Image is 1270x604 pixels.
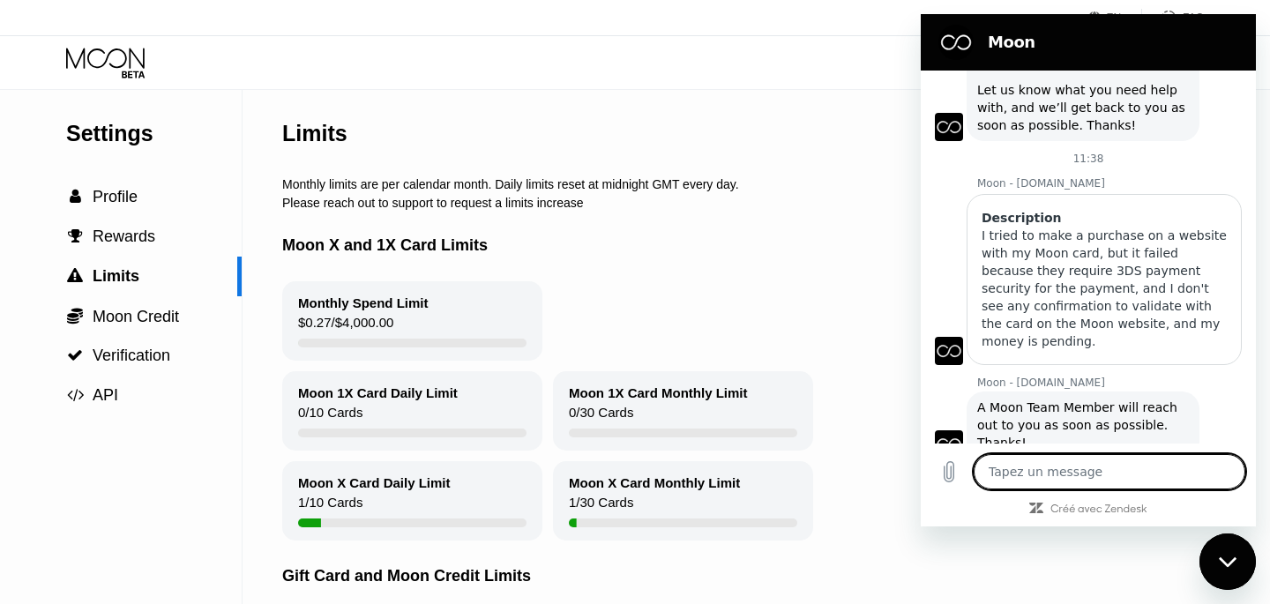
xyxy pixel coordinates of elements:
div: 0 / 30 Cards [569,405,633,429]
div:  [66,387,84,403]
span:  [67,268,83,284]
span: Limits [93,267,139,285]
span:  [67,347,83,363]
div: Moon 1X Card Daily Limit [298,385,458,400]
div: Settings [66,121,242,146]
div: 1 / 10 Cards [298,495,362,518]
iframe: Fenêtre de messagerie [921,14,1256,526]
iframe: Bouton de lancement de la fenêtre de messagerie, conversation en cours [1199,533,1256,590]
div: Moon 1X Card Monthly Limit [569,385,748,400]
span:  [67,387,84,403]
span: API [93,386,118,404]
div:  [66,189,84,205]
span: Moon Credit [93,308,179,325]
div: EN [1088,9,1142,26]
div: Moon X Card Monthly Limit [569,475,740,490]
span:  [67,307,83,324]
span: Profile [93,188,138,205]
span:  [70,189,81,205]
span: Verification [93,347,170,364]
span:  [68,228,83,244]
div:  [66,268,84,284]
div: EN [1107,11,1122,24]
span: Rewards [93,227,155,245]
div:  [66,228,84,244]
div: 0 / 10 Cards [298,405,362,429]
div: Moon X Card Daily Limit [298,475,451,490]
div:  [66,307,84,324]
div: Monthly Spend Limit [298,295,429,310]
div:  [66,347,84,363]
div: $0.27 / $4,000.00 [298,315,393,339]
div: FAQ [1183,11,1204,24]
div: FAQ [1142,9,1204,26]
div: Limits [282,121,347,146]
div: 1 / 30 Cards [569,495,633,518]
